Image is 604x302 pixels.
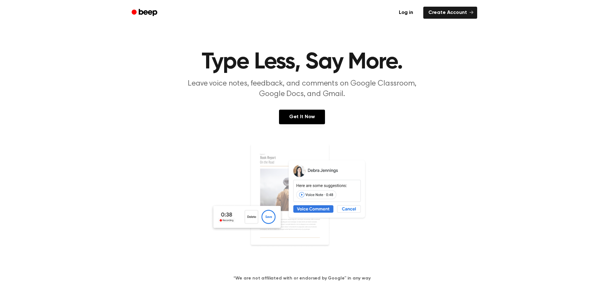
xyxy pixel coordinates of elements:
[140,51,464,74] h1: Type Less, Say More.
[210,143,394,265] img: Voice Comments on Docs and Recording Widget
[8,275,596,282] h4: *We are not affiliated with or endorsed by Google™ in any way
[423,7,477,19] a: Create Account
[393,5,419,20] a: Log in
[127,7,163,19] a: Beep
[180,79,424,100] p: Leave voice notes, feedback, and comments on Google Classroom, Google Docs, and Gmail.
[279,110,325,124] a: Get It Now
